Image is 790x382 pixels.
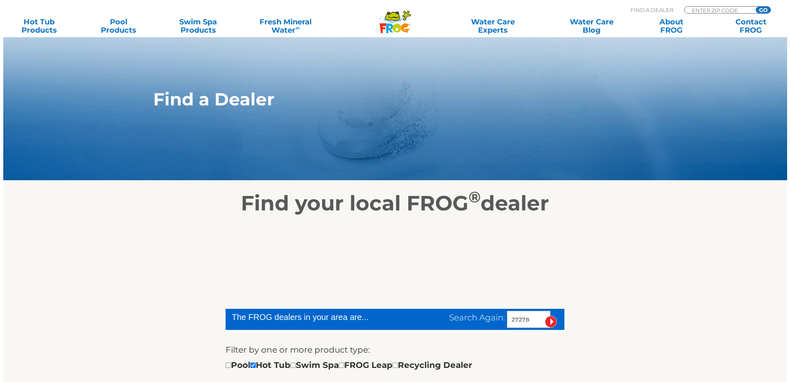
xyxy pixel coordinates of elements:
sup: ∞ [295,24,300,31]
div: The FROG dealers in your area are... [232,311,398,323]
a: Fresh MineralWater∞ [247,18,324,34]
div: Pool Hot Tub Swim Spa FROG Leap Recycling Dealer [226,358,472,372]
h2: Find your local FROG dealer [141,191,649,216]
a: ContactFROG [720,18,782,34]
a: Water CareBlog [561,18,623,34]
input: Zip Code Form [691,7,747,14]
a: AboutFROG [640,18,702,34]
span: Search Again: [449,313,505,322]
input: GO [756,7,771,13]
a: Hot TubProducts [8,18,70,34]
h1: Find a Dealer [153,89,598,109]
a: Swim SpaProducts [167,18,229,34]
a: PoolProducts [88,18,150,34]
input: Submit [545,316,557,328]
a: Water CareExperts [443,18,543,34]
p: Find A Dealer [631,6,673,14]
sup: ® [469,188,481,206]
label: Filter by one or more product type: [226,343,370,356]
